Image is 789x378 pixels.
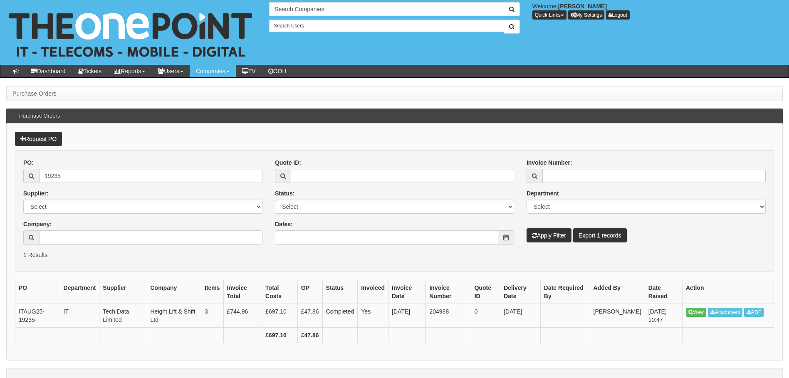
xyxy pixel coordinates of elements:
[645,304,682,328] td: [DATE] 10:47
[708,308,743,317] a: Attachment
[99,304,147,328] td: Tech Data Limited
[532,10,566,20] button: Quick Links
[471,304,500,328] td: 0
[322,304,358,328] td: Completed
[388,304,426,328] td: [DATE]
[358,280,388,304] th: Invoiced
[297,328,322,343] th: £47.86
[426,280,471,304] th: Invoice Number
[147,304,201,328] td: Height Lift & Shift Ltd
[590,304,645,328] td: [PERSON_NAME]
[573,228,627,242] a: Export 1 records
[201,280,224,304] th: Items
[275,220,293,228] label: Dates:
[558,3,607,10] b: [PERSON_NAME]
[223,280,262,304] th: Invoice Total
[25,65,72,77] a: Dashboard
[223,304,262,328] td: £744.96
[269,20,504,32] input: Search Users
[275,158,301,167] label: Quote ID:
[15,280,60,304] th: PO
[297,304,322,328] td: £47.86
[262,328,298,343] th: £697.10
[527,189,559,198] label: Department
[151,65,190,77] a: Users
[500,304,541,328] td: [DATE]
[60,304,99,328] td: IT
[262,280,298,304] th: Total Costs
[269,2,504,16] input: Search Companies
[72,65,108,77] a: Tickets
[236,65,262,77] a: TV
[686,308,706,317] a: View
[190,65,236,77] a: Companies
[297,280,322,304] th: GP
[471,280,500,304] th: Quote ID
[527,158,572,167] label: Invoice Number:
[15,109,64,123] h3: Purchase Orders
[322,280,358,304] th: Status
[99,280,147,304] th: Supplier
[645,280,682,304] th: Date Raised
[23,158,34,167] label: PO:
[23,220,52,228] label: Company:
[540,280,590,304] th: Date Required By
[262,65,293,77] a: OOH
[388,280,426,304] th: Invoice Date
[683,280,774,304] th: Action
[23,189,49,198] label: Supplier:
[606,10,630,20] a: Logout
[262,304,298,328] td: £697.10
[744,308,764,317] a: PDF
[275,189,294,198] label: Status:
[60,280,99,304] th: Department
[15,132,62,146] a: Request PO
[426,304,471,328] td: 204988
[590,280,645,304] th: Added By
[568,10,605,20] a: My Settings
[500,280,541,304] th: Delivery Date
[201,304,224,328] td: 3
[527,228,571,242] button: Apply Filter
[108,65,151,77] a: Reports
[526,2,789,20] div: Welcome,
[358,304,388,328] td: Yes
[15,304,60,328] td: ITAUG25-19235
[147,280,201,304] th: Company
[23,251,766,259] p: 1 Results
[12,89,57,98] li: Purchase Orders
